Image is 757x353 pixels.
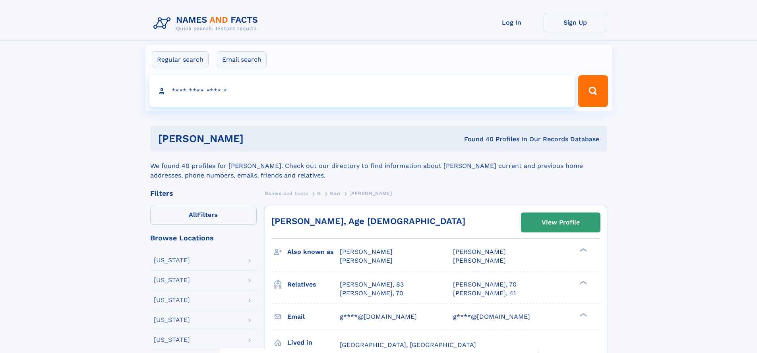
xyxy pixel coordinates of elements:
[287,245,340,259] h3: Also known as
[453,280,517,289] a: [PERSON_NAME], 70
[154,277,190,283] div: [US_STATE]
[154,337,190,343] div: [US_STATE]
[544,13,607,32] a: Sign Up
[330,191,340,196] span: Gari
[317,191,321,196] span: G
[340,248,393,255] span: [PERSON_NAME]
[453,248,506,255] span: [PERSON_NAME]
[354,135,599,144] div: Found 40 Profiles In Our Records Database
[189,211,197,218] span: All
[154,257,190,263] div: [US_STATE]
[149,75,575,107] input: search input
[521,213,600,232] a: View Profile
[152,51,209,68] label: Regular search
[158,134,354,144] h1: [PERSON_NAME]
[271,216,465,226] a: [PERSON_NAME], Age [DEMOGRAPHIC_DATA]
[150,206,257,225] label: Filters
[340,341,476,349] span: [GEOGRAPHIC_DATA], [GEOGRAPHIC_DATA]
[217,51,267,68] label: Email search
[578,75,608,107] button: Search Button
[453,257,506,264] span: [PERSON_NAME]
[340,257,393,264] span: [PERSON_NAME]
[578,248,587,253] div: ❯
[453,289,516,298] a: [PERSON_NAME], 41
[150,152,607,180] div: We found 40 profiles for [PERSON_NAME]. Check out our directory to find information about [PERSON...
[287,278,340,291] h3: Relatives
[542,213,580,232] div: View Profile
[480,13,544,32] a: Log In
[578,312,587,317] div: ❯
[150,13,265,34] img: Logo Names and Facts
[340,280,404,289] a: [PERSON_NAME], 83
[154,317,190,323] div: [US_STATE]
[154,297,190,303] div: [US_STATE]
[265,188,308,198] a: Names and Facts
[287,336,340,349] h3: Lived in
[578,280,587,285] div: ❯
[340,289,403,298] a: [PERSON_NAME], 70
[330,188,340,198] a: Gari
[150,190,257,197] div: Filters
[150,234,257,242] div: Browse Locations
[349,191,392,196] span: [PERSON_NAME]
[287,310,340,324] h3: Email
[317,188,321,198] a: G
